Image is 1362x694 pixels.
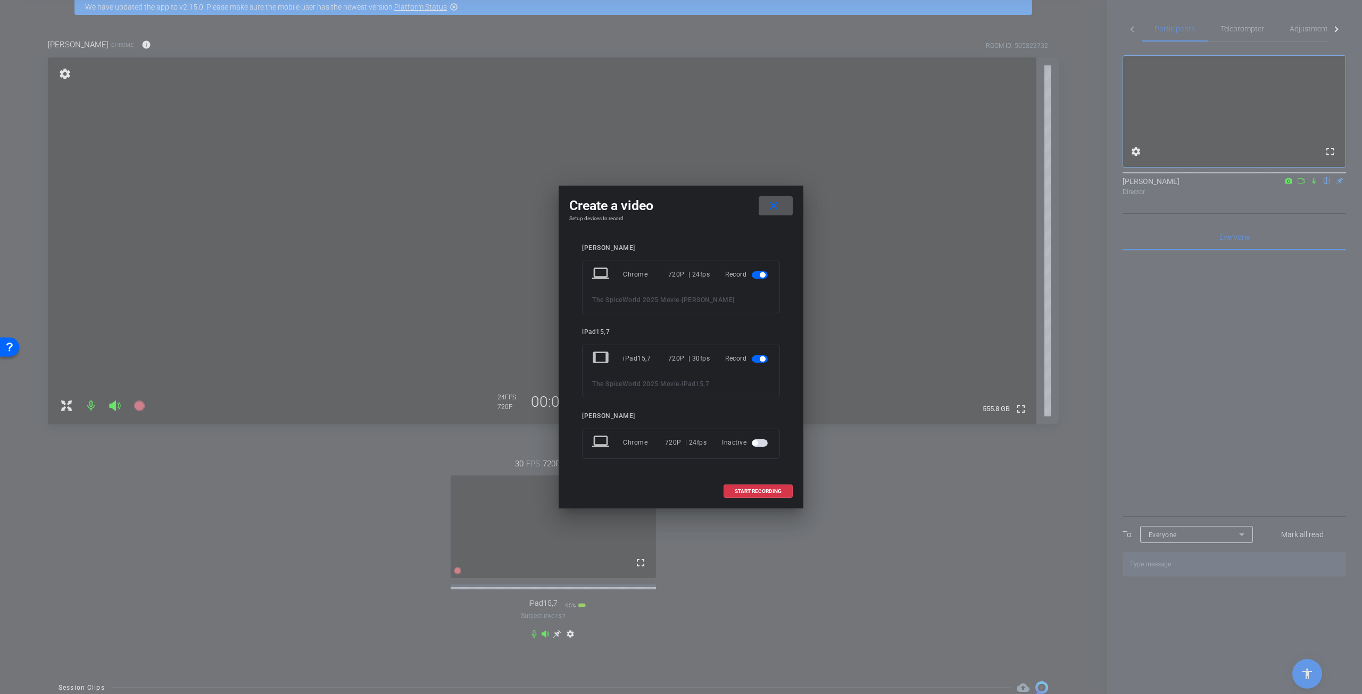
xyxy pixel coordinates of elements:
[582,412,780,420] div: [PERSON_NAME]
[592,349,611,368] mat-icon: tablet
[679,296,682,304] span: -
[725,349,770,368] div: Record
[592,296,679,304] span: The SpiceWorld 2025 Movie
[569,215,793,222] h4: Setup devices to record
[722,433,770,452] div: Inactive
[592,380,679,388] span: The SpiceWorld 2025 Movie
[569,196,793,215] div: Create a video
[724,484,793,498] button: START RECORDING
[592,265,611,284] mat-icon: laptop
[682,296,735,304] span: [PERSON_NAME]
[679,380,682,388] span: -
[582,328,780,336] div: iPad15,7
[623,265,668,284] div: Chrome
[668,265,710,284] div: 720P | 24fps
[665,433,707,452] div: 720P | 24fps
[592,433,611,452] mat-icon: laptop
[668,349,710,368] div: 720P | 30fps
[725,265,770,284] div: Record
[682,380,709,388] span: iPad15,7
[767,199,780,213] mat-icon: close
[623,349,668,368] div: iPad15,7
[623,433,665,452] div: Chrome
[735,489,782,494] span: START RECORDING
[582,244,780,252] div: [PERSON_NAME]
